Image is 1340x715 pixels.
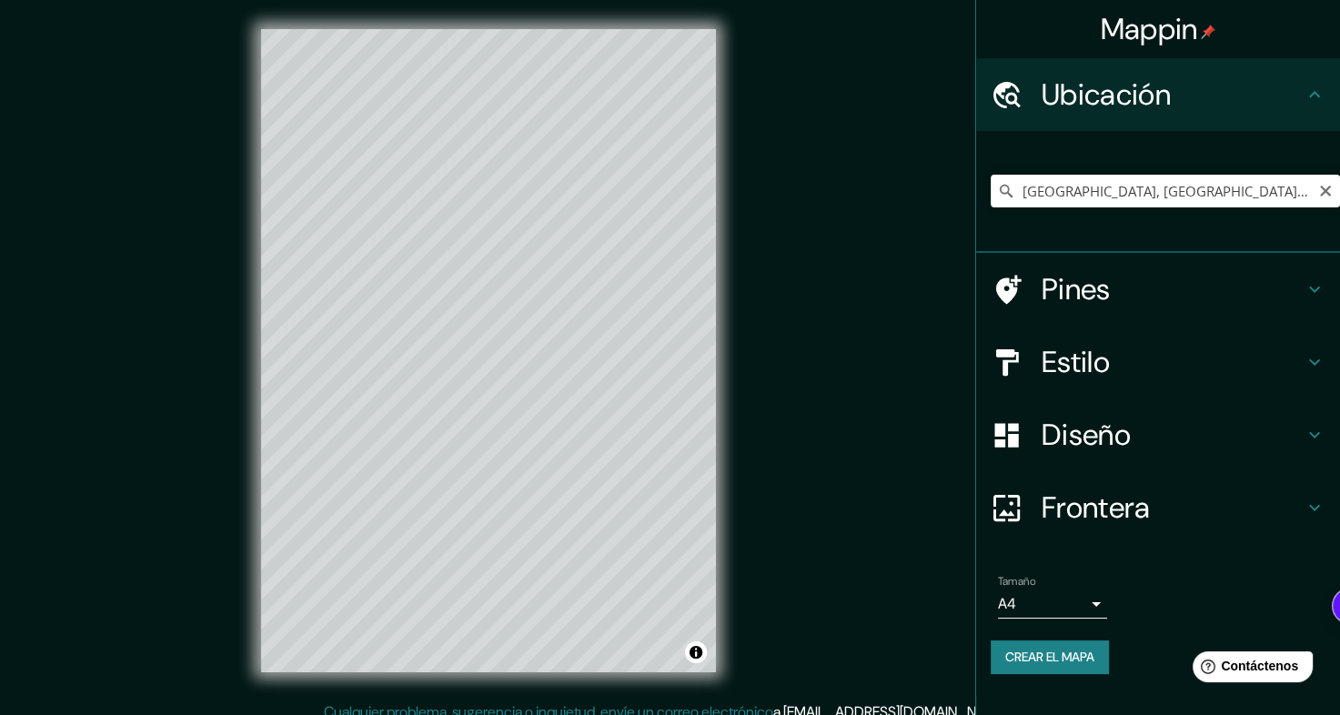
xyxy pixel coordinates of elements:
h4: Frontera [1042,489,1304,526]
h4: Estilo [1042,344,1304,380]
div: Frontera [976,471,1340,544]
button: Claro [1318,181,1333,198]
h4: Diseño [1042,417,1304,453]
div: Ubicación [976,58,1340,131]
h4: Pines [1042,271,1304,307]
div: Estilo [976,326,1340,398]
div: Pines [976,253,1340,326]
iframe: Help widget launcher [1178,644,1320,695]
div: Diseño [976,398,1340,471]
button: Crear el mapa [991,640,1109,674]
h4: Ubicación [1042,76,1304,113]
img: pin-icon.png [1201,25,1215,39]
input: Elige tu ciudad o área [991,175,1340,207]
font: Mappin [1101,10,1198,48]
label: Tamaño [998,574,1035,589]
button: Alternar atribución [685,641,707,663]
font: Crear el mapa [1005,646,1094,669]
div: A4 [998,589,1107,619]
